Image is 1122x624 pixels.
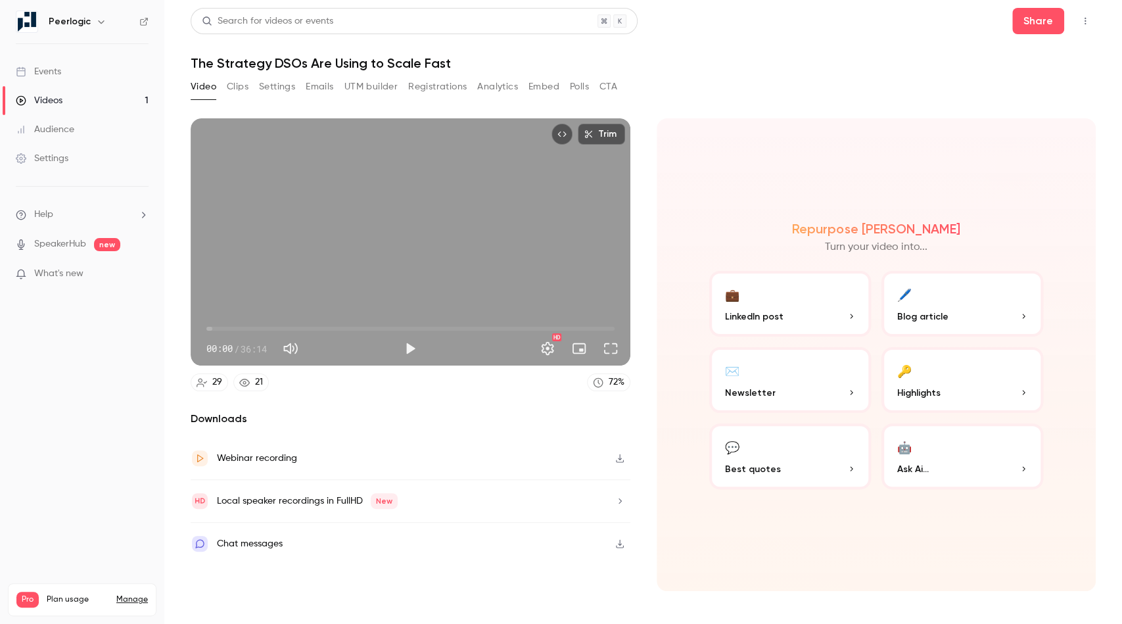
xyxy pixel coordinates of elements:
a: Manage [116,594,148,605]
span: Ask Ai... [897,462,929,476]
button: Clips [227,76,248,97]
span: Help [34,208,53,222]
div: 💼 [725,284,739,304]
button: Settings [534,335,561,362]
div: 🖊️ [897,284,912,304]
div: 💬 [725,437,739,457]
div: Local speaker recordings in FullHD [217,493,398,509]
span: 00:00 [206,342,233,356]
a: 21 [233,373,269,391]
button: Trim [578,124,625,145]
button: Top Bar Actions [1075,11,1096,32]
a: 72% [587,373,630,391]
h2: Repurpose [PERSON_NAME] [792,221,960,237]
button: 💼LinkedIn post [709,271,871,337]
button: Play [397,335,423,362]
span: new [94,238,120,251]
button: Polls [570,76,589,97]
button: CTA [599,76,617,97]
span: Plan usage [47,594,108,605]
button: Emails [306,76,333,97]
button: Video [191,76,216,97]
button: ✉️Newsletter [709,347,871,413]
button: 🖊️Blog article [881,271,1043,337]
h1: The Strategy DSOs Are Using to Scale Fast [191,55,1096,71]
li: help-dropdown-opener [16,208,149,222]
button: 🔑Highlights [881,347,1043,413]
button: Turn on miniplayer [566,335,592,362]
div: Events [16,65,61,78]
button: Mute [277,335,304,362]
div: HD [552,333,561,341]
button: Registrations [408,76,467,97]
div: Chat messages [217,536,283,552]
div: Audience [16,123,74,136]
button: Embed [528,76,559,97]
span: Blog article [897,310,948,324]
button: 💬Best quotes [709,423,871,489]
button: 🤖Ask Ai... [881,423,1043,489]
div: 72 % [609,375,624,389]
div: 21 [255,375,263,389]
span: 36:14 [241,342,267,356]
span: New [371,493,398,509]
div: 🤖 [897,437,912,457]
span: Pro [16,592,39,608]
span: What's new [34,267,83,281]
h2: Downloads [191,411,630,427]
div: 🔑 [897,360,912,381]
div: 00:00 [206,342,267,356]
span: Best quotes [725,462,781,476]
button: Share [1012,8,1064,34]
div: Search for videos or events [202,14,333,28]
div: Videos [16,94,62,107]
span: Highlights [897,386,941,400]
button: Embed video [551,124,573,145]
span: LinkedIn post [725,310,783,324]
span: Newsletter [725,386,776,400]
p: Turn your video into... [825,239,927,255]
div: Webinar recording [217,450,297,466]
div: Settings [16,152,68,165]
button: Full screen [597,335,624,362]
span: / [234,342,239,356]
button: UTM builder [344,76,398,97]
button: Settings [259,76,295,97]
div: 29 [212,375,222,389]
a: 29 [191,373,228,391]
h6: Peerlogic [49,15,91,28]
img: Peerlogic [16,11,37,32]
a: SpeakerHub [34,237,86,251]
div: ✉️ [725,360,739,381]
button: Analytics [477,76,518,97]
